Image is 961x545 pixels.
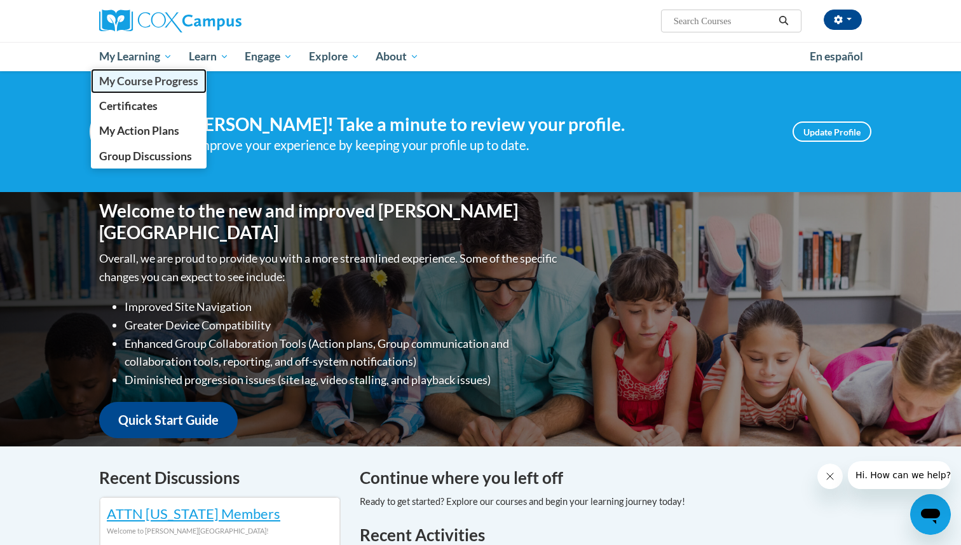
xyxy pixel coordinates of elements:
[80,42,881,71] div: Main menu
[801,43,871,70] a: En español
[91,118,207,143] a: My Action Plans
[91,69,207,93] a: My Course Progress
[672,13,774,29] input: Search Courses
[107,505,280,522] a: ATTN [US_STATE] Members
[125,335,560,371] li: Enhanced Group Collaboration Tools (Action plans, Group communication and collaboration tools, re...
[99,74,198,88] span: My Course Progress
[910,494,951,535] iframe: Button to launch messaging window
[99,466,341,490] h4: Recent Discussions
[99,10,341,32] a: Cox Campus
[99,10,242,32] img: Cox Campus
[824,10,862,30] button: Account Settings
[91,42,181,71] a: My Learning
[99,200,560,243] h1: Welcome to the new and improved [PERSON_NAME][GEOGRAPHIC_DATA]
[376,49,419,64] span: About
[99,402,238,438] a: Quick Start Guide
[774,13,793,29] button: Search
[99,249,560,286] p: Overall, we are proud to provide you with a more streamlined experience. Some of the specific cha...
[360,466,862,490] h4: Continue where you left off
[107,524,333,538] div: Welcome to [PERSON_NAME][GEOGRAPHIC_DATA]!
[91,93,207,118] a: Certificates
[301,42,368,71] a: Explore
[817,464,843,489] iframe: Close message
[99,49,172,64] span: My Learning
[125,371,560,389] li: Diminished progression issues (site lag, video stalling, and playback issues)
[90,103,147,160] img: Profile Image
[236,42,301,71] a: Engage
[91,144,207,169] a: Group Discussions
[793,121,871,142] a: Update Profile
[125,316,560,335] li: Greater Device Compatibility
[99,124,179,137] span: My Action Plans
[810,50,863,63] span: En español
[99,149,192,163] span: Group Discussions
[166,135,774,156] div: Help improve your experience by keeping your profile up to date.
[125,298,560,316] li: Improved Site Navigation
[245,49,292,64] span: Engage
[368,42,428,71] a: About
[99,99,158,113] span: Certificates
[189,49,229,64] span: Learn
[166,114,774,135] h4: Hi [PERSON_NAME]! Take a minute to review your profile.
[848,461,951,489] iframe: Message from company
[181,42,237,71] a: Learn
[309,49,360,64] span: Explore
